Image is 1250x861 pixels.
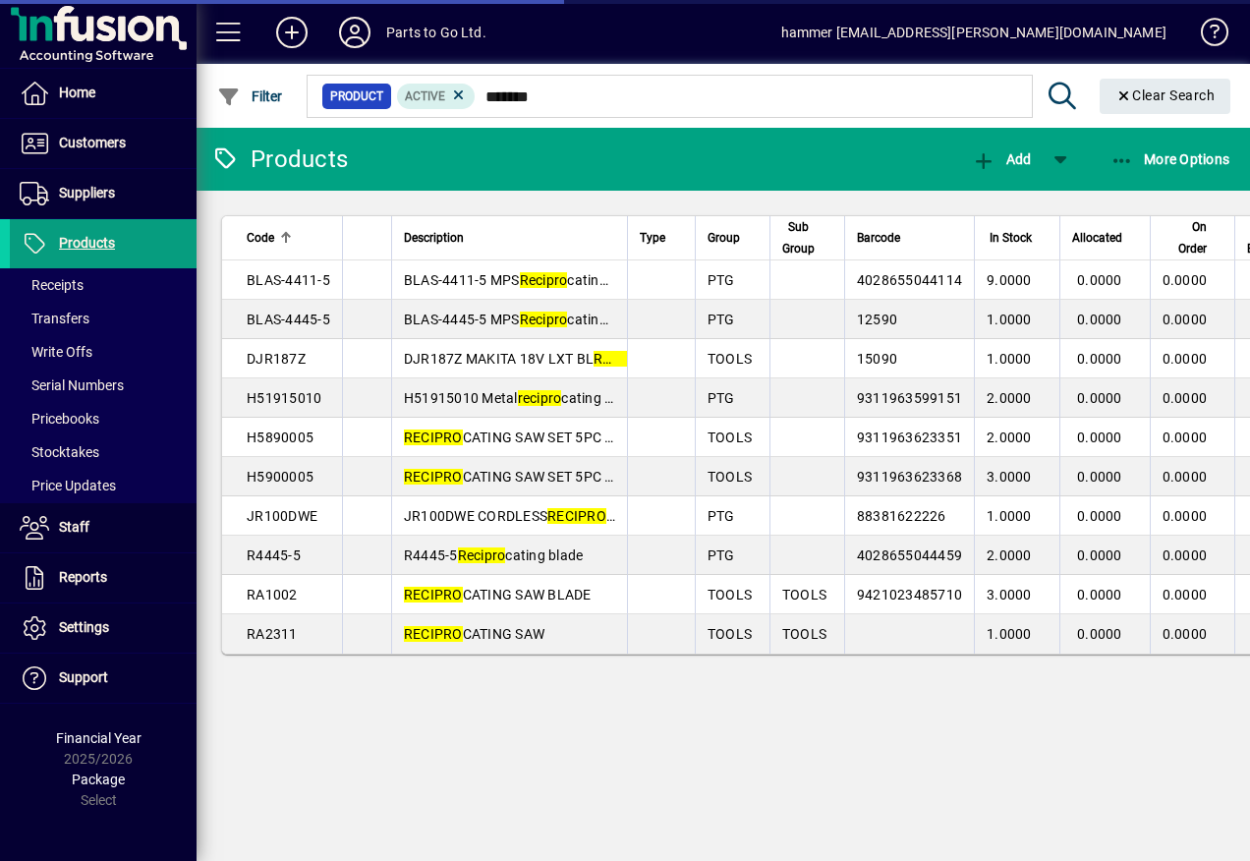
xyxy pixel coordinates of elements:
span: R4445-5 cating blade [404,547,584,563]
span: 0.0000 [1163,312,1208,327]
a: Support [10,654,197,703]
span: Description [404,227,464,249]
span: 0.0000 [1163,351,1208,367]
a: Transfers [10,302,197,335]
span: BLAS-4411-5 [247,272,330,288]
em: Recipro [458,547,506,563]
div: Group [708,227,758,249]
span: TOOLS [708,430,752,445]
div: In Stock [987,227,1050,249]
span: Clear Search [1115,87,1216,103]
em: RECIPRO [547,508,606,524]
span: 1.0000 [987,351,1032,367]
span: RA1002 [247,587,298,603]
button: Profile [323,15,386,50]
div: hammer [EMAIL_ADDRESS][PERSON_NAME][DOMAIN_NAME] [781,17,1166,48]
span: Filter [217,88,283,104]
span: H5890005 [247,430,313,445]
span: Products [59,235,115,251]
div: Barcode [857,227,962,249]
a: Write Offs [10,335,197,369]
span: 0.0000 [1077,547,1122,563]
a: Staff [10,503,197,552]
span: JR100DWE CORDLESS SAW 10.8V [404,508,676,524]
span: 4028655044114 [857,272,962,288]
span: 0.0000 [1163,272,1208,288]
span: H5900005 [247,469,313,485]
span: RA2311 [247,626,298,642]
span: 12590 [857,312,897,327]
button: Clear [1100,79,1231,114]
span: PTG [708,390,735,406]
em: Recipro [520,272,568,288]
span: Sub Group [782,216,815,259]
span: 4028655044459 [857,547,962,563]
a: Suppliers [10,169,197,218]
a: Reports [10,553,197,603]
span: 0.0000 [1163,430,1208,445]
span: Customers [59,135,126,150]
span: H51915010 [247,390,321,406]
span: 0.0000 [1163,587,1208,603]
em: RECIPRO [404,587,463,603]
span: More Options [1110,151,1230,167]
em: RECIPRO [594,351,653,367]
span: 0.0000 [1077,390,1122,406]
span: Reports [59,569,107,585]
span: Settings [59,619,109,635]
span: Allocated [1072,227,1122,249]
button: More Options [1106,142,1235,177]
a: Settings [10,603,197,653]
span: 0.0000 [1163,547,1208,563]
span: CATING SAW [404,626,544,642]
span: 0.0000 [1077,508,1122,524]
span: Package [72,772,125,787]
span: 0.0000 [1077,626,1122,642]
a: Serial Numbers [10,369,197,402]
span: TOOLS [708,587,752,603]
span: CATING SAW SET 5PC WOOD CUTTING [404,469,709,485]
a: Knowledge Base [1186,4,1225,68]
span: Support [59,669,108,685]
span: BLAS-4445-5 MPS cating (Sabre) Saw Blade Bimetal 230mm 8TPI 5pc (Steel) U [404,312,945,327]
span: TOOLS [708,626,752,642]
a: Home [10,69,197,118]
span: 0.0000 [1163,508,1208,524]
a: Pricebooks [10,402,197,435]
em: recipro [518,390,562,406]
span: 0.0000 [1077,351,1122,367]
span: Code [247,227,274,249]
span: 15090 [857,351,897,367]
div: Parts to Go Ltd. [386,17,486,48]
em: Recipro [520,312,568,327]
span: 1.0000 [987,312,1032,327]
span: Staff [59,519,89,535]
button: Filter [212,79,288,114]
a: Stocktakes [10,435,197,469]
span: 1.0000 [987,626,1032,642]
span: Receipts [20,277,84,293]
span: 88381622226 [857,508,946,524]
a: Price Updates [10,469,197,502]
span: 3.0000 [987,469,1032,485]
span: 1.0000 [987,508,1032,524]
span: On Order [1163,216,1208,259]
span: 9421023485710 [857,587,962,603]
div: On Order [1163,216,1225,259]
span: 9311963623351 [857,430,962,445]
span: TOOLS [782,587,826,603]
span: 2.0000 [987,390,1032,406]
span: PTG [708,312,735,327]
a: Customers [10,119,197,168]
em: RECIPRO [404,469,463,485]
span: CATING SAW SET 5PC METAL CUTTING [404,430,711,445]
span: 0.0000 [1077,430,1122,445]
span: 0.0000 [1163,626,1208,642]
span: 0.0000 [1077,469,1122,485]
div: Allocated [1072,227,1140,249]
span: Home [59,85,95,100]
span: TOOLS [708,469,752,485]
span: Transfers [20,311,89,326]
span: Price Updates [20,478,116,493]
div: Products [211,143,348,175]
